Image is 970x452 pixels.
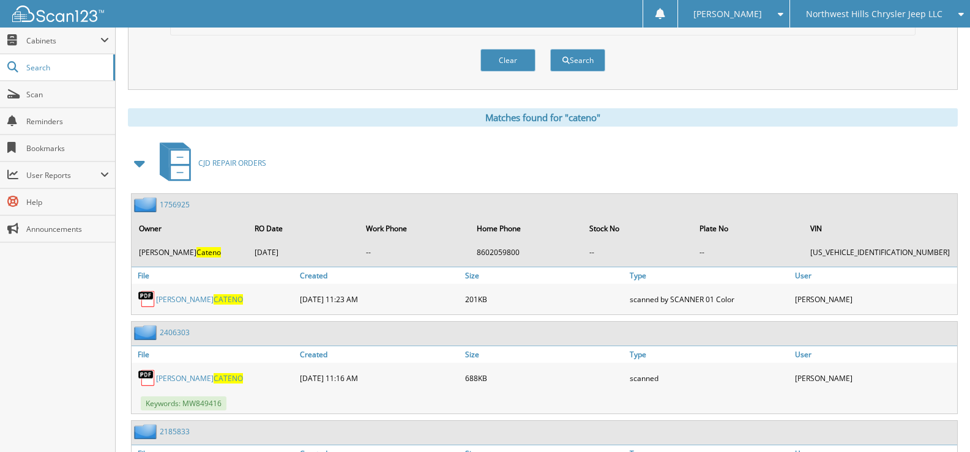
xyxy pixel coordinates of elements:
img: folder2.png [134,197,160,212]
span: Cateno [196,247,221,257]
td: [PERSON_NAME] [133,242,247,262]
a: Type [627,267,792,284]
span: Scan [26,89,109,100]
span: CATENO [214,294,243,305]
img: folder2.png [134,424,160,439]
td: -- [360,242,469,262]
td: 8602059800 [471,242,582,262]
th: Home Phone [471,216,582,241]
th: Stock No [583,216,693,241]
a: Created [297,267,462,284]
button: Clear [480,49,535,72]
th: VIN [804,216,956,241]
button: Search [550,49,605,72]
img: scan123-logo-white.svg [12,6,104,22]
th: RO Date [248,216,358,241]
a: User [792,267,957,284]
div: [DATE] 11:16 AM [297,366,462,390]
th: Owner [133,216,247,241]
div: scanned [627,366,792,390]
a: 1756925 [160,199,190,210]
a: [PERSON_NAME]CATENO [156,373,243,383]
a: 2406303 [160,327,190,338]
img: PDF.png [138,290,156,308]
a: File [132,267,297,284]
span: Bookmarks [26,143,109,154]
span: Announcements [26,224,109,234]
th: Work Phone [360,216,469,241]
span: Help [26,197,109,207]
span: Northwest Hills Chrysler Jeep LLC [806,10,942,18]
div: [DATE] 11:23 AM [297,287,462,311]
img: PDF.png [138,369,156,387]
a: User [792,346,957,363]
a: File [132,346,297,363]
div: scanned by SCANNER 01 Color [627,287,792,311]
span: User Reports [26,170,100,180]
span: Reminders [26,116,109,127]
th: Plate No [693,216,802,241]
a: Type [627,346,792,363]
a: Size [462,346,627,363]
a: Created [297,346,462,363]
img: folder2.png [134,325,160,340]
span: [PERSON_NAME] [693,10,762,18]
span: CJD REPAIR ORDERS [198,158,266,168]
span: Search [26,62,107,73]
a: CJD REPAIR ORDERS [152,139,266,187]
div: 688KB [462,366,627,390]
td: [DATE] [248,242,358,262]
td: -- [693,242,802,262]
span: CATENO [214,373,243,383]
div: [PERSON_NAME] [792,287,957,311]
td: -- [583,242,693,262]
a: Size [462,267,627,284]
div: Matches found for "cateno" [128,108,958,127]
iframe: Chat Widget [909,393,970,452]
span: Cabinets [26,35,100,46]
a: [PERSON_NAME]CATENO [156,294,243,305]
div: [PERSON_NAME] [792,366,957,390]
div: 201KB [462,287,627,311]
span: Keywords: MW849416 [141,396,226,410]
td: [US_VEHICLE_IDENTIFICATION_NUMBER] [804,242,956,262]
a: 2185833 [160,426,190,437]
